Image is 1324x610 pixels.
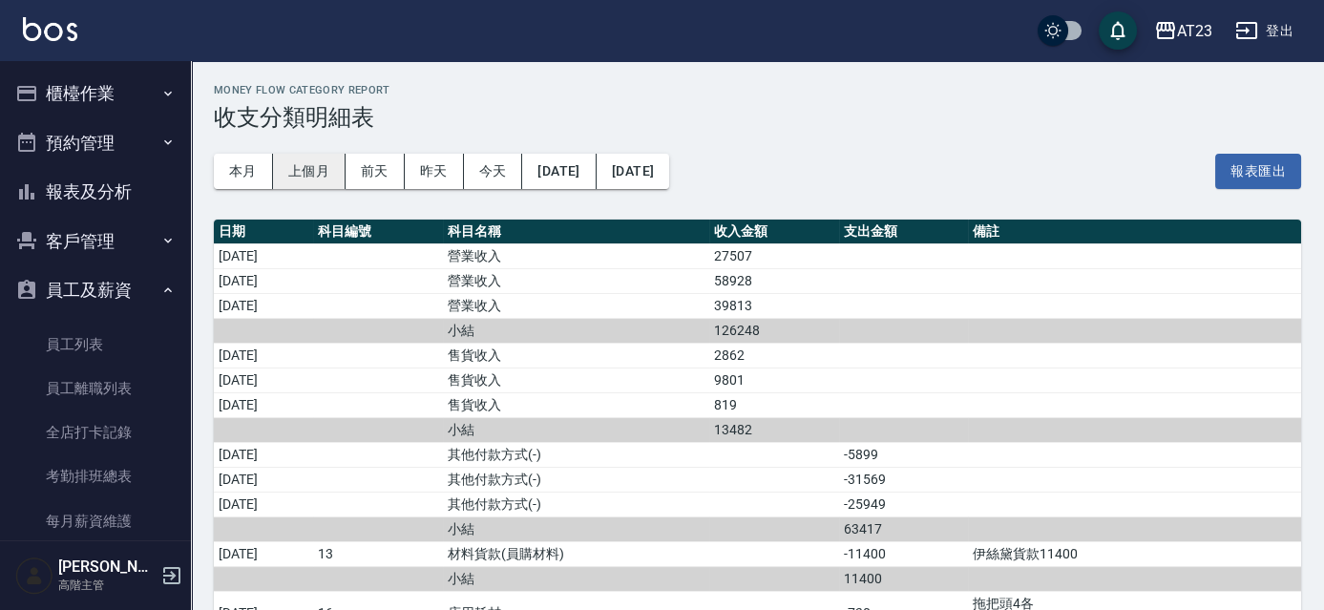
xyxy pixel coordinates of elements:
td: [DATE] [214,442,313,467]
button: [DATE] [597,154,669,189]
button: 今天 [464,154,523,189]
button: 昨天 [405,154,464,189]
h2: Money Flow Category Report [214,84,1301,96]
button: 報表匯出 [1215,154,1301,189]
th: 支出金額 [839,220,969,244]
button: 報表及分析 [8,167,183,217]
td: [DATE] [214,492,313,516]
td: [DATE] [214,343,313,368]
td: 11400 [839,566,969,591]
img: Person [15,557,53,595]
td: 其他付款方式(-) [443,492,709,516]
p: 高階主管 [58,577,156,594]
button: save [1099,11,1137,50]
td: -11400 [839,541,969,566]
button: 登出 [1228,13,1301,49]
td: -5899 [839,442,969,467]
td: 營業收入 [443,293,709,318]
td: 27507 [709,243,839,268]
button: 客戶管理 [8,217,183,266]
td: 9801 [709,368,839,392]
td: -31569 [839,467,969,492]
th: 備註 [968,220,1301,244]
td: 其他付款方式(-) [443,442,709,467]
a: 員工列表 [8,323,183,367]
td: 售貨收入 [443,392,709,417]
button: [DATE] [522,154,596,189]
h3: 收支分類明細表 [214,104,1301,131]
td: 伊絲黛貨款11400 [968,541,1301,566]
img: Logo [23,17,77,41]
td: 營業收入 [443,268,709,293]
td: 39813 [709,293,839,318]
td: [DATE] [214,268,313,293]
button: AT23 [1146,11,1220,51]
td: [DATE] [214,392,313,417]
td: [DATE] [214,541,313,566]
td: 材料貨款(員購材料) [443,541,709,566]
td: 63417 [839,516,969,541]
td: [DATE] [214,368,313,392]
td: 其他付款方式(-) [443,467,709,492]
td: 營業收入 [443,243,709,268]
td: 58928 [709,268,839,293]
th: 日期 [214,220,313,244]
button: 預約管理 [8,118,183,168]
button: 本月 [214,154,273,189]
td: 小結 [443,417,709,442]
td: [DATE] [214,467,313,492]
h5: [PERSON_NAME] [58,557,156,577]
td: 售貨收入 [443,343,709,368]
button: 櫃檯作業 [8,69,183,118]
a: 全店打卡記錄 [8,410,183,454]
td: 13 [313,541,443,566]
td: -25949 [839,492,969,516]
td: 13482 [709,417,839,442]
td: 小結 [443,318,709,343]
td: 2862 [709,343,839,368]
th: 收入金額 [709,220,839,244]
td: 819 [709,392,839,417]
button: 員工及薪資 [8,265,183,315]
td: [DATE] [214,293,313,318]
td: [DATE] [214,243,313,268]
td: 售貨收入 [443,368,709,392]
th: 科目名稱 [443,220,709,244]
button: 前天 [346,154,405,189]
a: 考勤排班總表 [8,454,183,498]
td: 小結 [443,566,709,591]
th: 科目編號 [313,220,443,244]
a: 員工離職列表 [8,367,183,410]
a: 每月薪資維護 [8,499,183,543]
div: AT23 [1177,19,1212,43]
td: 小結 [443,516,709,541]
td: 126248 [709,318,839,343]
button: 上個月 [273,154,346,189]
